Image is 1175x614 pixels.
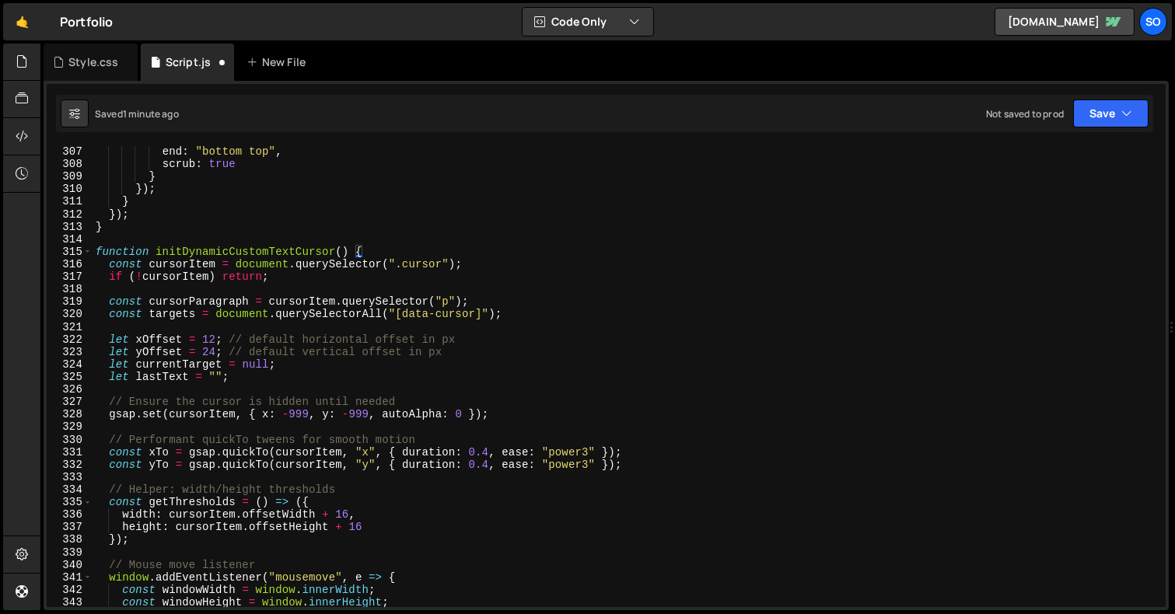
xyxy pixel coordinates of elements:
[47,170,93,183] div: 309
[47,508,93,521] div: 336
[47,346,93,358] div: 323
[47,258,93,270] div: 316
[47,246,93,258] div: 315
[95,107,179,120] div: Saved
[47,145,93,158] div: 307
[47,483,93,496] div: 334
[523,8,653,36] button: Code Only
[47,158,93,170] div: 308
[47,396,93,408] div: 327
[47,358,93,371] div: 324
[47,546,93,559] div: 339
[47,270,93,283] div: 317
[1073,99,1149,127] button: Save
[47,533,93,546] div: 338
[47,183,93,195] div: 310
[47,496,93,508] div: 335
[47,584,93,596] div: 342
[47,559,93,571] div: 340
[47,383,93,396] div: 326
[47,221,93,233] div: 313
[247,54,312,70] div: New File
[47,195,93,208] div: 311
[47,295,93,308] div: 319
[47,471,93,483] div: 333
[47,208,93,221] div: 312
[47,321,93,333] div: 321
[995,8,1135,36] a: [DOMAIN_NAME]
[47,521,93,533] div: 337
[986,107,1064,120] div: Not saved to prod
[1139,8,1167,36] a: SO
[47,408,93,420] div: 328
[47,459,93,471] div: 332
[123,107,179,120] div: 1 minute ago
[47,446,93,459] div: 331
[47,420,93,433] div: 329
[47,283,93,295] div: 318
[166,54,211,70] div: Script.js
[47,596,93,609] div: 343
[68,54,118,70] div: Style.css
[60,12,113,31] div: Portfolio
[47,333,93,346] div: 322
[47,308,93,320] div: 320
[47,434,93,446] div: 330
[47,371,93,383] div: 325
[3,3,41,40] a: 🤙
[47,233,93,246] div: 314
[47,571,93,584] div: 341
